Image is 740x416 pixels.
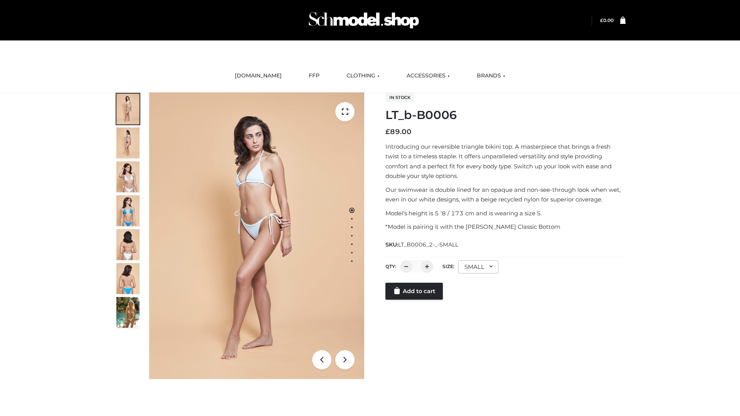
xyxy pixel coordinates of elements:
a: CLOTHING [341,67,385,84]
img: ArielClassicBikiniTop_CloudNine_AzureSky_OW114ECO_1 [149,92,364,379]
a: £0.00 [600,17,614,23]
img: ArielClassicBikiniTop_CloudNine_AzureSky_OW114ECO_3-scaled.jpg [116,161,140,192]
a: ACCESSORIES [401,67,456,84]
span: In stock [385,93,414,102]
img: ArielClassicBikiniTop_CloudNine_AzureSky_OW114ECO_7-scaled.jpg [116,229,140,260]
bdi: 0.00 [600,17,614,23]
a: Add to cart [385,283,443,300]
bdi: 89.00 [385,127,412,136]
a: BRANDS [471,67,511,84]
label: Size: [442,263,454,269]
a: FFP [303,67,325,84]
p: Introducing our reversible triangle bikini top. A masterpiece that brings a fresh twist to a time... [385,142,626,181]
img: ArielClassicBikiniTop_CloudNine_AzureSky_OW114ECO_1-scaled.jpg [116,94,140,124]
p: Model’s height is 5 ‘8 / 173 cm and is wearing a size S. [385,208,626,218]
img: ArielClassicBikiniTop_CloudNine_AzureSky_OW114ECO_4-scaled.jpg [116,195,140,226]
p: *Model is pairing it with the [PERSON_NAME] Classic Bottom [385,222,626,232]
span: £ [385,127,390,136]
img: Schmodel Admin 964 [306,5,422,35]
img: ArielClassicBikiniTop_CloudNine_AzureSky_OW114ECO_2-scaled.jpg [116,127,140,158]
p: Our swimwear is double lined for an opaque and non-see-through look when wet, even in our white d... [385,185,626,205]
a: [DOMAIN_NAME] [229,67,288,84]
label: QTY: [385,263,396,269]
span: £ [600,17,603,23]
h1: LT_b-B0006 [385,108,626,122]
span: LT_B0006_2-_-SMALL [398,241,458,248]
img: ArielClassicBikiniTop_CloudNine_AzureSky_OW114ECO_8-scaled.jpg [116,263,140,294]
div: SMALL [458,260,498,273]
img: Arieltop_CloudNine_AzureSky2.jpg [116,297,140,328]
span: SKU: [385,240,459,249]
